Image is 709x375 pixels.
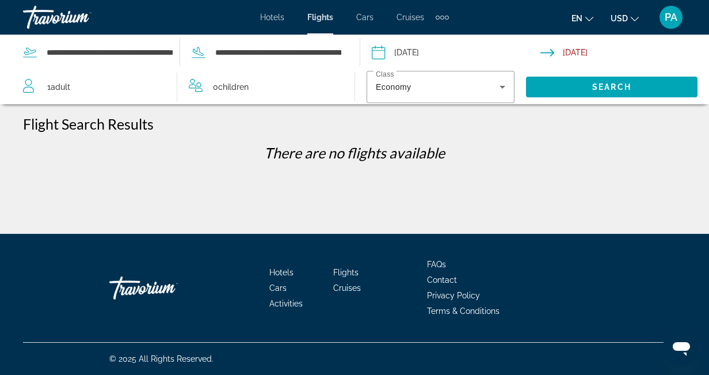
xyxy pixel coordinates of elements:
button: User Menu [656,5,686,29]
span: Adult [51,82,70,92]
span: Search [592,82,631,92]
iframe: Button to launch messaging window [663,329,700,366]
a: Cars [269,283,287,293]
a: Hotels [269,268,293,277]
a: Flights [307,13,333,22]
span: © 2025 All Rights Reserved. [109,354,214,363]
a: Cars [356,13,373,22]
a: Travorium [23,2,138,32]
button: Travelers: 1 adult, 0 children [12,70,354,104]
button: Change currency [611,10,639,26]
a: Terms & Conditions [427,306,500,316]
p: There are no flights available [23,144,686,161]
button: Depart date: Sep 24, 2025 [372,35,540,70]
span: Children [218,82,249,92]
a: FAQs [427,260,446,269]
span: 0 [213,79,249,95]
a: Contact [427,275,457,285]
button: Extra navigation items [436,8,449,26]
a: Travorium [109,271,224,305]
a: Cruises [333,283,361,293]
span: en [571,14,582,23]
a: Cruises [397,13,424,22]
a: Activities [269,299,303,308]
h1: Flight Search Results [23,115,154,132]
span: USD [611,14,628,23]
a: Flights [333,268,359,277]
button: Return date: Sep 28, 2025 [540,35,709,70]
button: Change language [571,10,593,26]
a: Hotels [260,13,284,22]
mat-label: Class [376,71,394,78]
span: 1 [47,79,70,95]
span: Economy [376,82,411,92]
a: Privacy Policy [427,291,480,300]
button: Search [526,77,697,97]
span: PA [665,12,677,23]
